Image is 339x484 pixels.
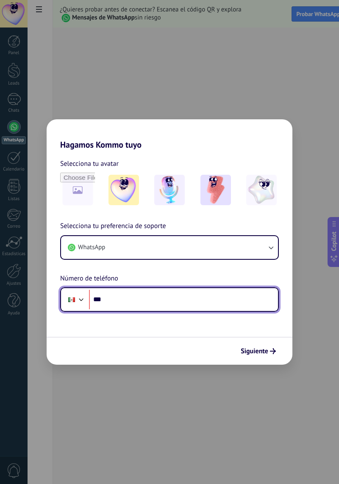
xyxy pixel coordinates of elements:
img: -2.jpeg [154,175,185,205]
h2: Hagamos Kommo tuyo [47,119,292,150]
span: Selecciona tu preferencia de soporte [60,221,166,232]
span: Siguiente [241,348,268,354]
span: WhatsApp [78,243,105,252]
img: -1.jpeg [108,175,139,205]
button: Siguiente [237,344,280,358]
img: -3.jpeg [200,175,231,205]
button: WhatsApp [61,236,278,259]
div: Mexico: + 52 [64,291,80,308]
span: Número de teléfono [60,273,118,284]
img: -4.jpeg [246,175,277,205]
span: Selecciona tu avatar [60,158,119,169]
